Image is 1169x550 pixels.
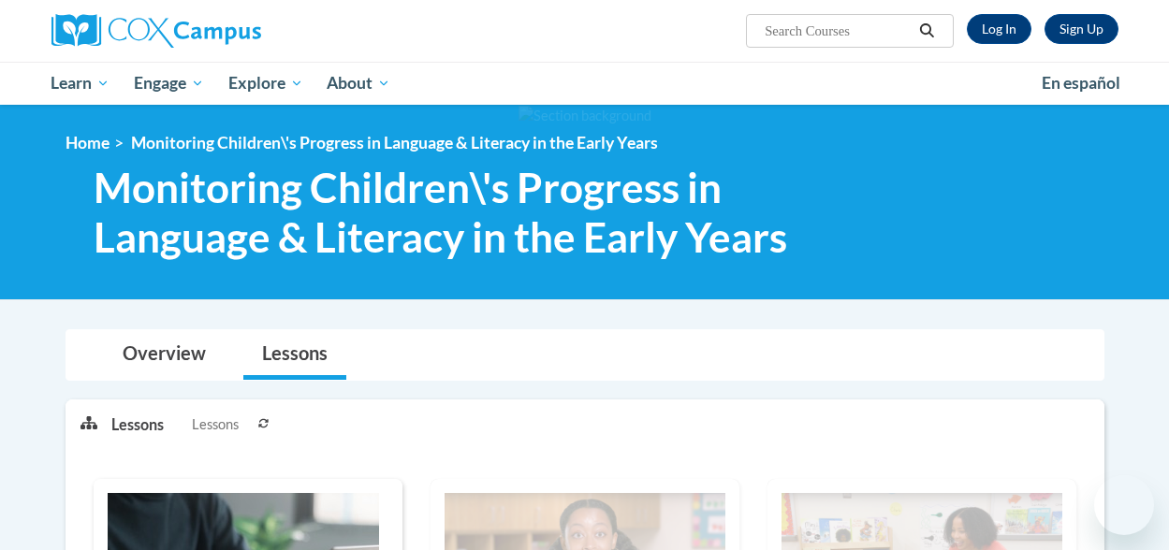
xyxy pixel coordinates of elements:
img: Section background [519,106,651,126]
button: Search [913,20,941,42]
iframe: Button to launch messaging window [1094,475,1154,535]
a: Log In [967,14,1031,44]
div: Main menu [37,62,1132,105]
a: Learn [39,62,123,105]
a: Cox Campus [51,14,388,48]
a: Engage [122,62,216,105]
a: Overview [104,330,225,380]
a: Home [66,133,110,152]
span: Explore [228,72,303,94]
span: Lessons [192,414,239,435]
span: En español [1042,73,1120,93]
img: Cox Campus [51,14,261,48]
a: En español [1030,64,1132,103]
a: Lessons [243,330,346,380]
p: Lessons [111,414,164,435]
a: Register [1045,14,1118,44]
a: About [314,62,402,105]
span: Monitoring Children\'s Progress in Language & Literacy in the Early Years [94,163,866,262]
span: Monitoring Children\'s Progress in Language & Literacy in the Early Years [131,133,658,152]
span: Learn [51,72,110,94]
input: Search Courses [763,20,913,42]
span: About [327,72,390,94]
span: Engage [134,72,204,94]
a: Explore [216,62,315,105]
